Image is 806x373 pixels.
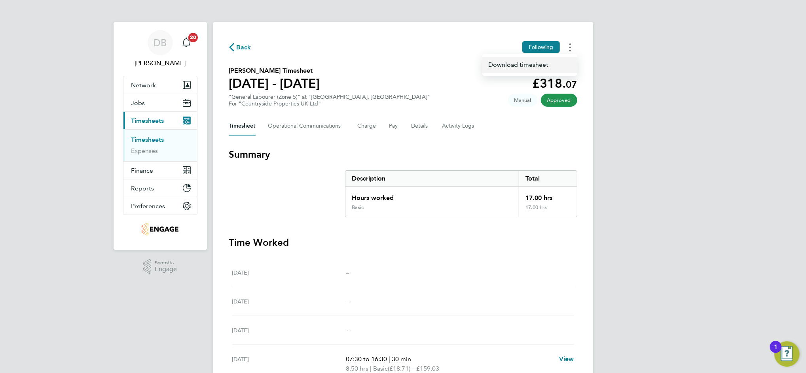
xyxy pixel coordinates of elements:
[178,30,194,55] a: 20
[541,94,577,107] span: This timesheet has been approved.
[123,30,197,68] a: DB[PERSON_NAME]
[519,187,577,204] div: 17.00 hrs
[229,236,577,249] h3: Time Worked
[346,269,349,276] span: –
[268,117,345,136] button: Operational Communications
[358,117,377,136] button: Charge
[559,354,574,364] a: View
[412,117,430,136] button: Details
[114,22,207,250] nav: Main navigation
[131,117,164,124] span: Timesheets
[131,185,154,192] span: Reports
[529,43,553,51] span: Following
[229,94,430,107] div: "General Labourer (Zone 5)" at "[GEOGRAPHIC_DATA], [GEOGRAPHIC_DATA]"
[482,57,577,73] a: Timesheets Menu
[774,341,800,367] button: Open Resource Center, 1 new notification
[345,171,519,186] div: Description
[229,75,320,91] h1: [DATE] - [DATE]
[774,347,778,357] div: 1
[519,171,577,186] div: Total
[142,223,178,235] img: thornbaker-logo-retina.png
[123,223,197,235] a: Go to home page
[131,167,154,174] span: Finance
[229,42,251,52] button: Back
[392,355,411,363] span: 30 min
[563,41,577,53] button: Timesheets Menu
[123,197,197,215] button: Preferences
[229,66,320,75] h2: [PERSON_NAME] Timesheet
[123,76,197,94] button: Network
[229,148,577,161] h3: Summary
[346,298,349,305] span: –
[345,170,577,217] div: Summary
[237,43,251,52] span: Back
[442,117,476,136] button: Activity Logs
[232,297,346,306] div: [DATE]
[155,266,177,273] span: Engage
[389,355,390,363] span: |
[519,204,577,217] div: 17.00 hrs
[508,94,538,107] span: This timesheet was manually created.
[559,355,574,363] span: View
[389,117,399,136] button: Pay
[533,76,577,91] app-decimal: £318.
[229,117,256,136] button: Timesheet
[123,112,197,129] button: Timesheets
[123,129,197,161] div: Timesheets
[522,41,559,53] button: Following
[131,99,145,107] span: Jobs
[188,33,198,42] span: 20
[370,365,372,372] span: |
[388,365,416,372] span: (£18.71) =
[155,259,177,266] span: Powered by
[346,355,387,363] span: 07:30 to 16:30
[346,326,349,334] span: –
[131,202,165,210] span: Preferences
[123,179,197,197] button: Reports
[566,79,577,90] span: 07
[352,204,364,211] div: Basic
[131,81,156,89] span: Network
[123,94,197,111] button: Jobs
[346,365,368,372] span: 8.50 hrs
[416,365,439,372] span: £159.03
[131,147,158,154] a: Expenses
[123,58,197,68] span: Daniel Bassett
[143,259,177,274] a: Powered byEngage
[154,38,167,48] span: DB
[232,326,346,335] div: [DATE]
[229,100,430,107] div: For "Countryside Properties UK Ltd"
[345,187,519,204] div: Hours worked
[131,136,164,143] a: Timesheets
[232,268,346,277] div: [DATE]
[123,162,197,179] button: Finance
